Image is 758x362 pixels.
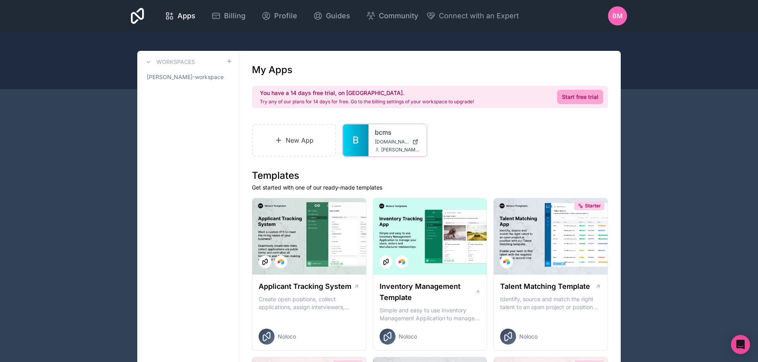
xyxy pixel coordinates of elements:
[381,147,420,153] span: [PERSON_NAME][EMAIL_ADDRESS][DOMAIN_NAME]
[307,7,357,25] a: Guides
[500,281,590,292] h1: Talent Matching Template
[260,89,474,97] h2: You have a 14 days free trial, on [GEOGRAPHIC_DATA].
[260,99,474,105] p: Try any of our plans for 14 days for free. Go to the billing settings of your workspace to upgrade!
[156,58,195,66] h3: Workspaces
[500,295,601,311] p: Identify, source and match the right talent to an open project or position with our Talent Matchi...
[278,333,296,341] span: Noloco
[224,10,246,21] span: Billing
[144,57,195,67] a: Workspaces
[503,259,510,265] img: Airtable Logo
[205,7,252,25] a: Billing
[557,90,603,104] a: Start free trial
[399,333,417,341] span: Noloco
[259,295,360,311] p: Create open positions, collect applications, assign interviewers, centralise candidate feedback a...
[255,7,304,25] a: Profile
[144,70,232,84] a: [PERSON_NAME]-workspace
[147,73,224,81] span: [PERSON_NAME]-workspace
[519,333,538,341] span: Noloco
[380,281,475,303] h1: Inventory Management Template
[612,11,623,21] span: BM
[399,259,405,265] img: Airtable Logo
[326,10,350,21] span: Guides
[259,281,351,292] h1: Applicant Tracking System
[375,139,420,145] a: [DOMAIN_NAME]
[585,203,601,209] span: Starter
[274,10,297,21] span: Profile
[426,10,519,21] button: Connect with an Expert
[252,169,608,182] h1: Templates
[158,7,202,25] a: Apps
[343,124,368,156] a: B
[375,128,420,137] a: bcms
[731,335,750,354] div: Open Intercom Messenger
[353,134,359,147] span: B
[380,306,481,322] p: Simple and easy to use Inventory Management Application to manage your stock, orders and Manufact...
[278,259,284,265] img: Airtable Logo
[379,10,418,21] span: Community
[252,124,336,157] a: New App
[360,7,425,25] a: Community
[252,184,608,192] p: Get started with one of our ready-made templates
[439,10,519,21] span: Connect with an Expert
[252,64,292,76] h1: My Apps
[375,139,409,145] span: [DOMAIN_NAME]
[177,10,195,21] span: Apps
